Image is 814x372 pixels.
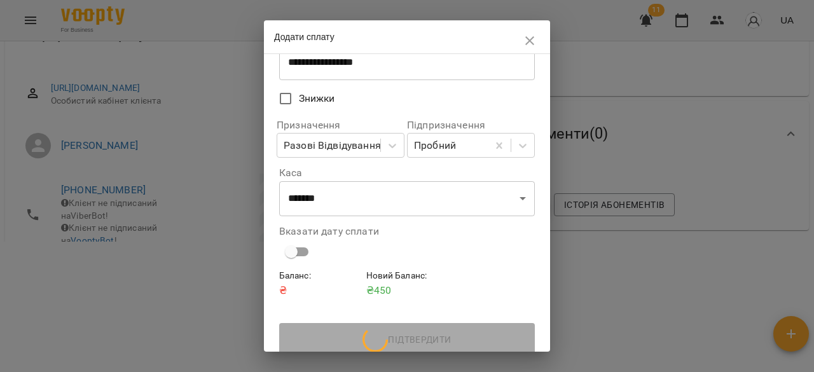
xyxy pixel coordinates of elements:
[279,269,361,283] h6: Баланс :
[279,226,535,237] label: Вказати дату сплати
[299,91,335,106] span: Знижки
[279,283,361,298] p: ₴
[414,138,456,153] div: Пробний
[274,32,335,42] span: Додати сплату
[366,269,448,283] h6: Новий Баланс :
[279,168,535,178] label: Каса
[277,120,404,130] label: Призначення
[407,120,535,130] label: Підпризначення
[284,138,381,153] div: Разові Відвідування
[366,283,448,298] p: ₴ 450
